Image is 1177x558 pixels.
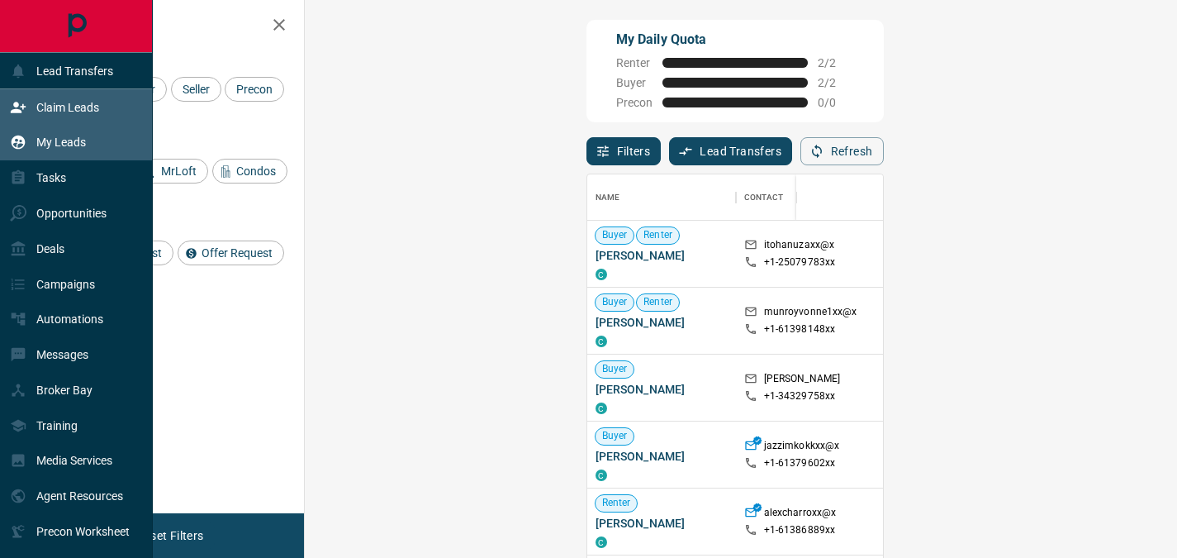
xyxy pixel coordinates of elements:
[178,241,284,265] div: Offer Request
[171,77,221,102] div: Seller
[53,17,287,36] h2: Filters
[596,429,634,443] span: Buyer
[616,96,653,109] span: Precon
[764,456,836,470] p: +1- 61379602xx
[764,523,836,537] p: +1- 61386889xx
[764,439,840,456] p: jazzimkokkxx@x
[596,295,634,309] span: Buyer
[764,305,857,322] p: munroyvonne1xx@x
[616,76,653,89] span: Buyer
[596,470,607,481] div: condos.ca
[596,336,607,347] div: condos.ca
[177,83,216,96] span: Seller
[818,76,854,89] span: 2 / 2
[818,56,854,69] span: 2 / 2
[212,159,287,184] div: Condos
[586,137,662,165] button: Filters
[596,515,728,532] span: [PERSON_NAME]
[637,295,679,309] span: Renter
[596,448,728,465] span: [PERSON_NAME]
[137,159,208,184] div: MrLoft
[596,403,607,414] div: condos.ca
[230,83,278,96] span: Precon
[637,228,679,242] span: Renter
[230,165,282,178] span: Condos
[764,238,835,255] p: itohanuzaxx@x
[596,269,607,280] div: condos.ca
[764,255,836,269] p: +1- 25079783xx
[764,506,837,523] p: alexcharroxx@x
[764,372,841,389] p: [PERSON_NAME]
[155,165,202,178] span: MrLoft
[596,496,638,510] span: Renter
[596,362,634,376] span: Buyer
[587,174,736,221] div: Name
[669,137,792,165] button: Lead Transfers
[126,522,214,550] button: Reset Filters
[196,246,278,260] span: Offer Request
[596,537,607,548] div: condos.ca
[616,56,653,69] span: Renter
[800,137,884,165] button: Refresh
[764,322,836,336] p: +1- 61398148xx
[616,30,854,50] p: My Daily Quota
[596,381,728,398] span: [PERSON_NAME]
[596,228,634,242] span: Buyer
[596,174,620,221] div: Name
[225,77,284,102] div: Precon
[596,247,728,264] span: [PERSON_NAME]
[764,389,836,403] p: +1- 34329758xx
[818,96,854,109] span: 0 / 0
[596,314,728,331] span: [PERSON_NAME]
[744,174,784,221] div: Contact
